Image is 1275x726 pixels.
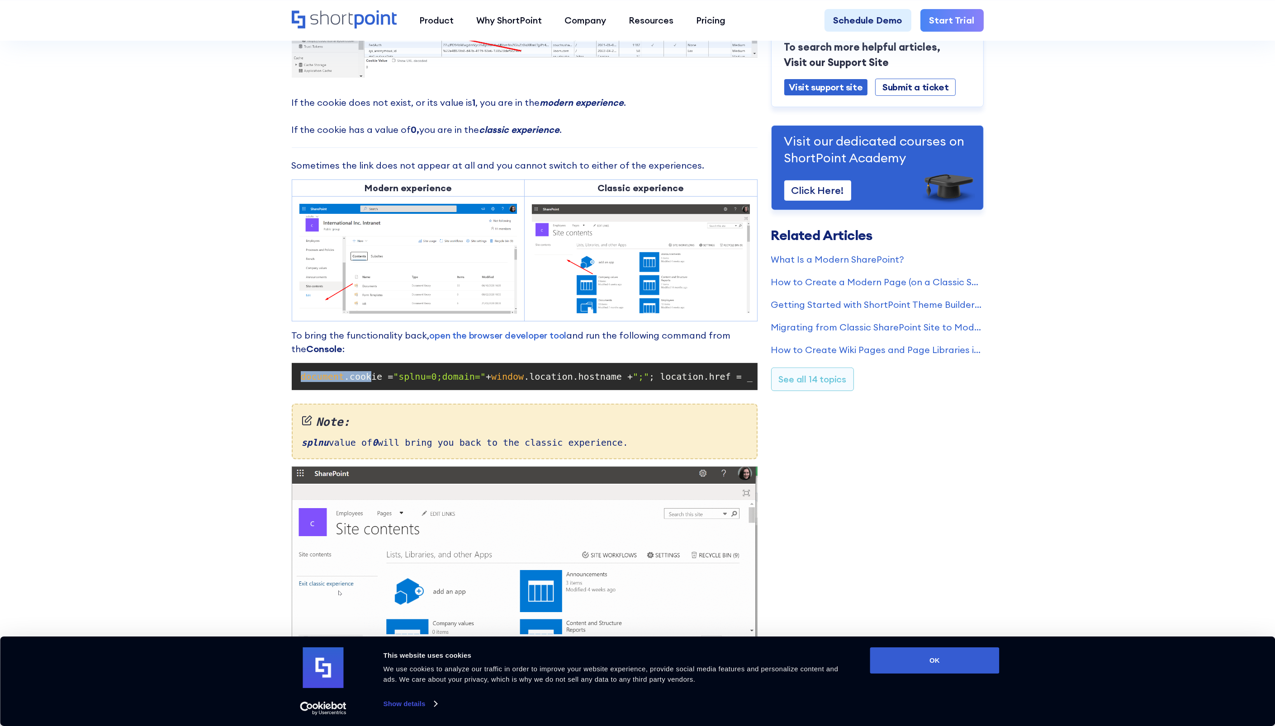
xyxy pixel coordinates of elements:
a: See all 14 topics [771,368,854,391]
p: To bring the functionality back, and run the following command from the : [292,329,758,356]
strong: 0, [411,124,420,135]
span: ";" [633,371,649,382]
a: Click Here! [784,180,851,201]
strong: Classic experience [597,182,684,193]
a: Company [553,9,617,32]
span: window [491,371,524,382]
iframe: Chat Widget [1113,622,1275,726]
em: classic experience [479,124,560,135]
a: Show details [384,697,437,711]
strong: 1 [473,97,476,108]
a: open the browser developer tool [430,330,567,341]
a: Home [292,10,397,30]
em: modern experience [540,97,624,108]
span: .location.hostname + [524,371,633,382]
a: Start Trial [920,9,984,32]
a: Why ShortPoint [465,9,553,32]
div: Pricing [696,14,725,27]
strong: Console [307,343,343,354]
p: To search more helpful articles, Visit our Support Site [784,39,971,70]
div: Company [564,14,606,27]
button: OK [870,647,1000,674]
a: Submit a ticket [875,79,956,96]
div: This website uses cookies [384,650,850,661]
strong: Modern experience [365,182,452,193]
h3: Related Articles [771,228,984,242]
a: Product [408,9,465,32]
a: Schedule Demo [825,9,911,32]
em: 0 [372,437,378,448]
a: Visit support site [784,79,868,95]
em: Note: [302,414,748,431]
span: ; location.href = _spPageContextInfo.webServerRelativeUrl + [649,371,970,382]
a: Getting Started with ShortPoint Theme Builder - Classic SharePoint Sites (Part 1) [771,298,984,311]
a: How to Create a Modern Page (on a Classic SharePoint Site) [771,275,984,289]
a: What Is a Modern SharePoint? [771,253,984,266]
span: "splnu=0;domain=" [393,371,486,382]
img: logo [303,647,344,688]
span: document [301,371,344,382]
a: Usercentrics Cookiebot - opens in a new window [284,702,363,715]
div: Why ShortPoint [476,14,542,27]
a: Resources [617,9,685,32]
a: Migrating from Classic SharePoint Site to Modern SharePoint Site (SharePoint Online) [771,321,984,334]
a: Pricing [685,9,737,32]
span: .cookie = [344,371,393,382]
p: Visit our dedicated courses on ShortPoint Academy [784,133,971,166]
div: Product [419,14,454,27]
div: Resources [629,14,673,27]
div: value of will bring you back to the classic experience. [292,404,758,460]
a: How to Create Wiki Pages and Page Libraries in SharePoint [771,343,984,357]
p: If the cookie does not exist, or its value is , you are in the . If the cookie has a value of you... [292,96,758,137]
span: We use cookies to analyze our traffic in order to improve your website experience, provide social... [384,665,839,683]
em: splnu [302,437,329,448]
span: + [486,371,491,382]
p: Sometimes the link does not appear at all and you cannot switch to either of the experiences. [292,159,758,172]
